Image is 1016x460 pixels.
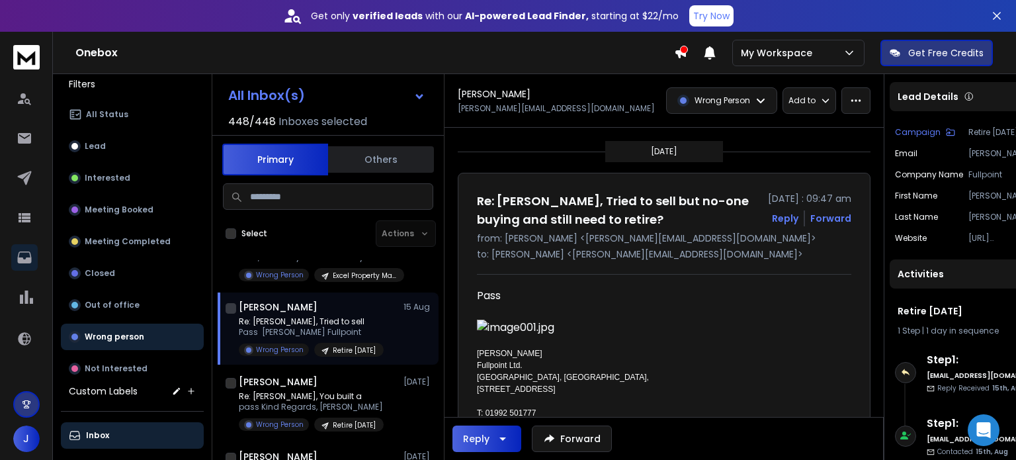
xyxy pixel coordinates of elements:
button: Interested [61,165,204,191]
p: Wrong Person [256,345,304,355]
p: Lead [85,141,106,152]
button: Get Free Credits [880,40,993,66]
h1: [PERSON_NAME] [239,375,317,389]
button: Others [328,145,434,174]
p: 15 Aug [403,302,433,312]
p: Contacted [937,447,1008,457]
p: Website [895,233,927,244]
p: Wrong person [85,332,144,342]
p: Wrong Person [256,420,304,430]
p: Try Now [693,9,730,23]
p: Re: [PERSON_NAME], Tried to sell [239,316,384,327]
p: Interested [85,173,130,183]
p: Closed [85,268,115,279]
div: Open Intercom Messenger [968,414,999,446]
p: Wrong Person [695,95,750,106]
div: Forward [810,212,851,225]
p: All Status [86,109,128,120]
p: from: [PERSON_NAME] <[PERSON_NAME][EMAIL_ADDRESS][DOMAIN_NAME]> [477,232,851,245]
button: Campaign [895,127,955,138]
button: All Status [61,101,204,128]
p: My Workspace [741,46,818,60]
button: Reply [772,212,798,225]
button: Reply [452,426,521,452]
p: Lead Details [898,90,958,103]
h1: [PERSON_NAME] [239,300,317,314]
label: Select [241,228,267,239]
h1: Onebox [75,45,674,61]
strong: verified leads [353,9,423,23]
h3: Filters [61,75,204,93]
div: Reply [463,432,489,445]
button: All Inbox(s) [218,82,436,109]
p: Company Name [895,169,963,180]
button: Meeting Completed [61,228,204,255]
button: Try Now [689,5,734,26]
p: Retire [DATE] [333,420,376,430]
button: Forward [532,426,612,452]
p: pass Kind Regards, [PERSON_NAME] [239,402,384,412]
p: Out of office [85,300,140,310]
h1: Re: [PERSON_NAME], Tried to sell but no-one buying and still need to retire? [477,192,760,229]
p: Pass ￼ [PERSON_NAME] Fullpoint [239,327,384,338]
p: Last Name [895,212,938,222]
h3: Inboxes selected [278,114,367,130]
h3: Custom Labels [69,385,138,398]
p: [PERSON_NAME][EMAIL_ADDRESS][DOMAIN_NAME] [458,103,655,114]
h1: [PERSON_NAME] [458,87,530,101]
button: Not Interested [61,355,204,382]
p: Add to [788,95,816,106]
p: Campaign [895,127,941,138]
p: Get only with our starting at $22/mo [311,9,679,23]
p: Re: [PERSON_NAME], You built a [239,391,384,402]
p: [DATE] : 09:47 am [768,192,851,205]
strong: AI-powered Lead Finder, [465,9,589,23]
p: Email [895,148,917,159]
p: Wrong Person [256,270,304,280]
span: 1 Step [898,325,920,336]
h1: All Inbox(s) [228,89,305,102]
p: Meeting Booked [85,205,153,215]
button: Closed [61,260,204,287]
p: First Name [895,191,937,201]
p: Retire [DATE] [333,345,376,355]
button: Lead [61,133,204,160]
span: 1 day in sequence [926,325,999,336]
p: Excel Property Managers [333,271,396,281]
p: Inbox [86,430,109,441]
p: [DATE] [651,146,677,157]
img: image001.jpg [477,320,841,336]
button: Primary [222,144,328,175]
button: Out of office [61,292,204,318]
p: Get Free Credits [908,46,984,60]
button: Meeting Booked [61,197,204,223]
img: logo [13,45,40,69]
p: to: [PERSON_NAME] <[PERSON_NAME][EMAIL_ADDRESS][DOMAIN_NAME]> [477,248,851,261]
p: Not Interested [85,363,148,374]
button: J [13,426,40,452]
p: [DATE] [403,377,433,387]
span: 15th, Aug [976,447,1008,457]
p: Meeting Completed [85,236,171,247]
span: 448 / 448 [228,114,276,130]
button: Inbox [61,422,204,449]
button: Wrong person [61,324,204,350]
